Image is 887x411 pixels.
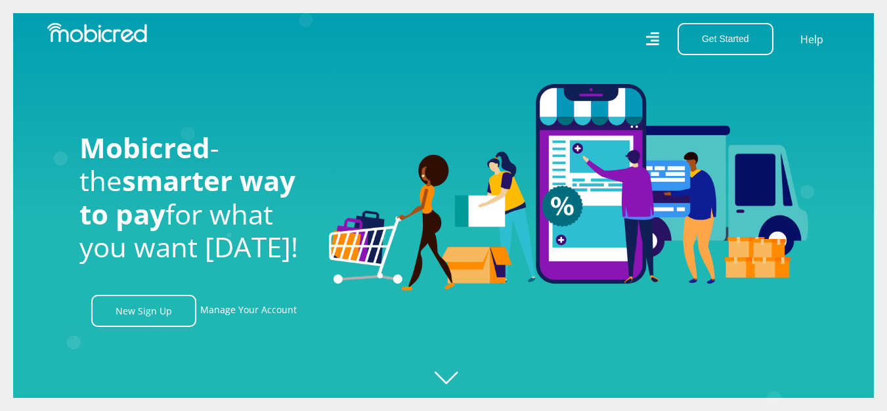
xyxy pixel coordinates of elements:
h1: - the for what you want [DATE]! [79,131,309,264]
button: Get Started [678,23,773,55]
span: Mobicred [79,129,210,166]
a: Help [800,31,824,48]
span: smarter way to pay [79,162,295,232]
img: Mobicred [47,23,147,43]
a: Manage Your Account [200,295,297,327]
a: New Sign Up [91,295,196,327]
img: Welcome to Mobicred [329,84,808,292]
